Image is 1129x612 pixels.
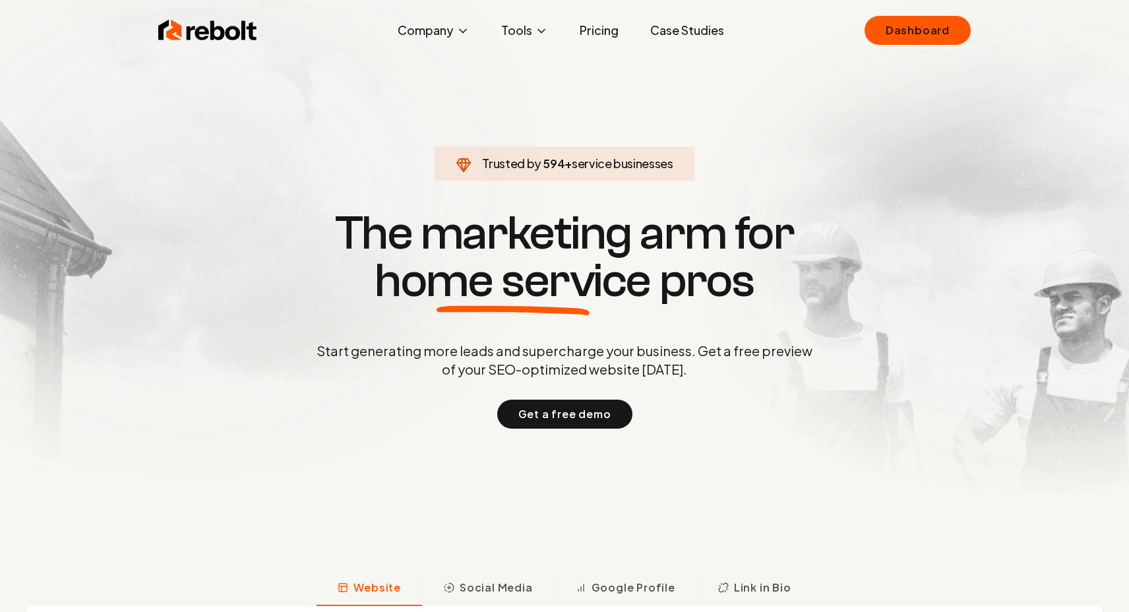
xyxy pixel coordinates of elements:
button: Company [387,17,480,44]
span: Social Media [460,580,533,596]
span: home service [375,257,651,305]
span: Google Profile [592,580,675,596]
button: Get a free demo [497,400,632,429]
span: 594 [543,154,564,173]
h1: The marketing arm for pros [248,210,881,305]
span: Website [353,580,401,596]
span: Trusted by [482,156,541,171]
button: Tools [491,17,559,44]
button: Google Profile [554,572,696,606]
span: + [564,156,572,171]
img: Rebolt Logo [158,17,257,44]
span: Link in Bio [734,580,791,596]
span: service businesses [572,156,673,171]
button: Social Media [422,572,554,606]
a: Case Studies [640,17,735,44]
button: Website [317,572,422,606]
p: Start generating more leads and supercharge your business. Get a free preview of your SEO-optimiz... [314,342,815,379]
a: Dashboard [865,16,971,45]
button: Link in Bio [696,572,812,606]
a: Pricing [569,17,629,44]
